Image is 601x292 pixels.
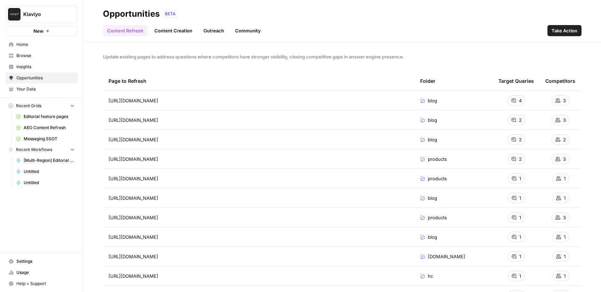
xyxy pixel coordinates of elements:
[519,195,521,202] span: 1
[33,27,43,34] span: New
[428,273,433,279] span: hc
[16,269,74,276] span: Usage
[6,84,78,95] a: Your Data
[563,156,566,163] span: 3
[6,278,78,289] button: Help + Support
[519,273,521,279] span: 1
[23,11,65,18] span: Klaviyo
[428,136,437,143] span: blog
[13,122,78,133] a: AEO Content Refresh
[519,136,522,143] span: 2
[519,117,522,124] span: 2
[103,8,160,19] div: Opportunities
[24,136,74,142] span: Messaging SSOT
[16,147,52,153] span: Recent Workflows
[6,72,78,84] a: Opportunities
[150,25,197,36] a: Content Creation
[16,75,74,81] span: Opportunities
[519,214,521,221] span: 1
[231,25,265,36] a: Community
[24,113,74,120] span: Editorial feature pages
[13,177,78,188] a: Untitled
[16,41,74,48] span: Home
[13,111,78,122] a: Editorial feature pages
[519,253,521,260] span: 1
[564,234,566,240] span: 1
[16,258,74,265] span: Settings
[519,175,521,182] span: 1
[519,97,522,104] span: 4
[563,136,566,143] span: 2
[109,156,158,163] span: [URL][DOMAIN_NAME]
[6,101,78,111] button: Recent Grids
[109,195,158,202] span: [URL][DOMAIN_NAME]
[6,39,78,50] a: Home
[16,281,74,287] span: Help + Support
[109,253,158,260] span: [URL][DOMAIN_NAME]
[13,155,78,166] a: [Multi-Region] Editorial feature page
[498,71,534,90] div: Target Queries
[563,214,566,221] span: 3
[428,175,447,182] span: products
[24,125,74,131] span: AEO Content Refresh
[428,117,437,124] span: blog
[547,25,582,36] button: Take Action
[563,97,566,104] span: 3
[6,144,78,155] button: Recent Workflows
[428,214,447,221] span: products
[6,6,78,23] button: Workspace: Klaviyo
[109,71,409,90] div: Page to Refresh
[428,195,437,202] span: blog
[564,273,566,279] span: 1
[16,53,74,59] span: Browse
[162,10,178,17] div: BETA
[564,253,566,260] span: 1
[24,168,74,175] span: Untitled
[103,25,147,36] a: Content Refresh
[109,97,158,104] span: [URL][DOMAIN_NAME]
[563,117,566,124] span: 3
[199,25,228,36] a: Outreach
[6,267,78,278] a: Usage
[16,86,74,92] span: Your Data
[16,64,74,70] span: Insights
[8,8,21,21] img: Klaviyo Logo
[6,61,78,72] a: Insights
[109,273,158,279] span: [URL][DOMAIN_NAME]
[428,234,437,240] span: blog
[552,27,577,34] span: Take Action
[109,136,158,143] span: [URL][DOMAIN_NAME]
[103,53,582,60] span: Update existing pages to address questions where competitors have stronger visibility, closing co...
[6,50,78,61] a: Browse
[24,157,74,164] span: [Multi-Region] Editorial feature page
[428,253,465,260] span: [DOMAIN_NAME]
[109,117,158,124] span: [URL][DOMAIN_NAME]
[519,234,521,240] span: 1
[6,256,78,267] a: Settings
[24,180,74,186] span: Untitled
[564,175,566,182] span: 1
[545,71,575,90] div: Competitors
[420,71,435,90] div: Folder
[13,166,78,177] a: Untitled
[6,26,78,36] button: New
[564,195,566,202] span: 1
[16,103,41,109] span: Recent Grids
[428,97,437,104] span: blog
[428,156,447,163] span: products
[519,156,522,163] span: 2
[109,175,158,182] span: [URL][DOMAIN_NAME]
[13,133,78,144] a: Messaging SSOT
[109,234,158,240] span: [URL][DOMAIN_NAME]
[109,214,158,221] span: [URL][DOMAIN_NAME]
